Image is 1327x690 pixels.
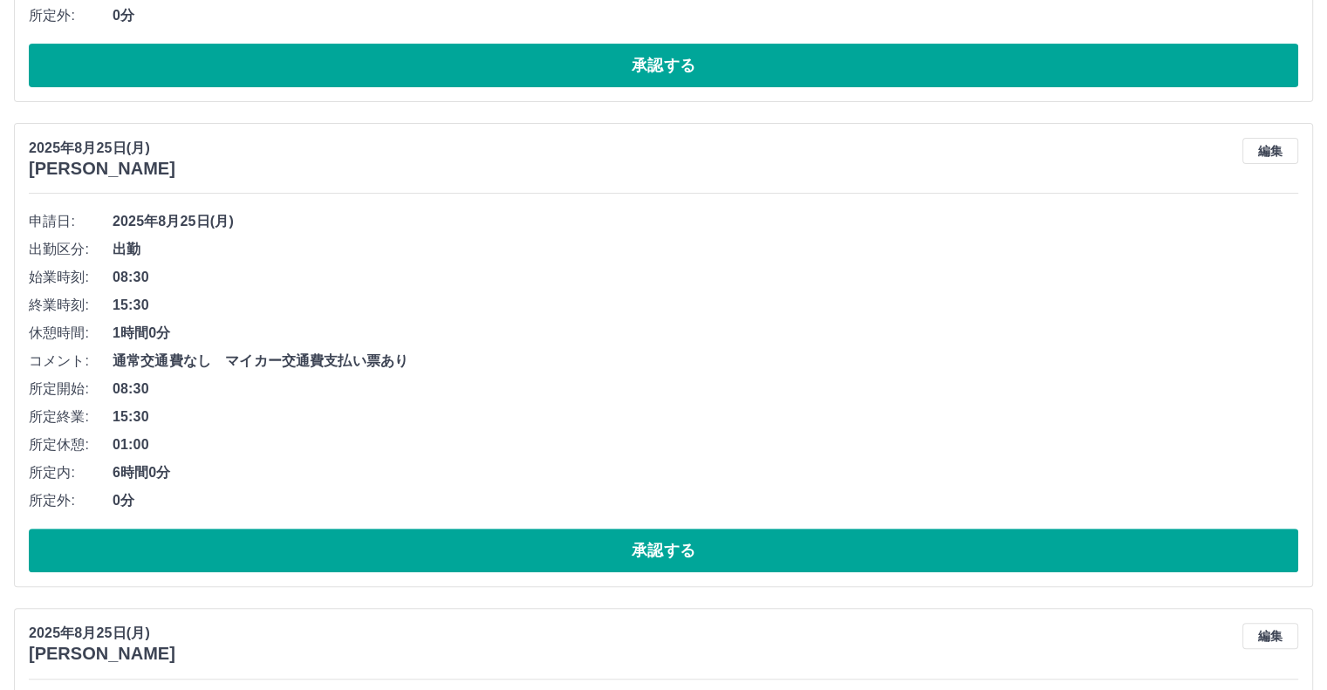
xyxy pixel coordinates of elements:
button: 承認する [29,44,1298,87]
span: 15:30 [113,406,1298,427]
span: 01:00 [113,434,1298,455]
span: 所定外: [29,490,113,511]
p: 2025年8月25日(月) [29,138,175,159]
span: 所定休憩: [29,434,113,455]
button: 編集 [1242,623,1298,649]
button: 編集 [1242,138,1298,164]
span: 終業時刻: [29,295,113,316]
span: 2025年8月25日(月) [113,211,1298,232]
button: 承認する [29,529,1298,572]
span: 通常交通費なし マイカー交通費支払い票あり [113,351,1298,372]
span: 出勤 [113,239,1298,260]
span: 始業時刻: [29,267,113,288]
span: 08:30 [113,267,1298,288]
span: 休憩時間: [29,323,113,344]
span: 0分 [113,5,1298,26]
span: 0分 [113,490,1298,511]
h3: [PERSON_NAME] [29,159,175,179]
span: 所定開始: [29,379,113,400]
p: 2025年8月25日(月) [29,623,175,644]
h3: [PERSON_NAME] [29,644,175,664]
span: 6時間0分 [113,462,1298,483]
span: 15:30 [113,295,1298,316]
span: 1時間0分 [113,323,1298,344]
span: 所定終業: [29,406,113,427]
span: 所定外: [29,5,113,26]
span: 08:30 [113,379,1298,400]
span: 申請日: [29,211,113,232]
span: コメント: [29,351,113,372]
span: 所定内: [29,462,113,483]
span: 出勤区分: [29,239,113,260]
